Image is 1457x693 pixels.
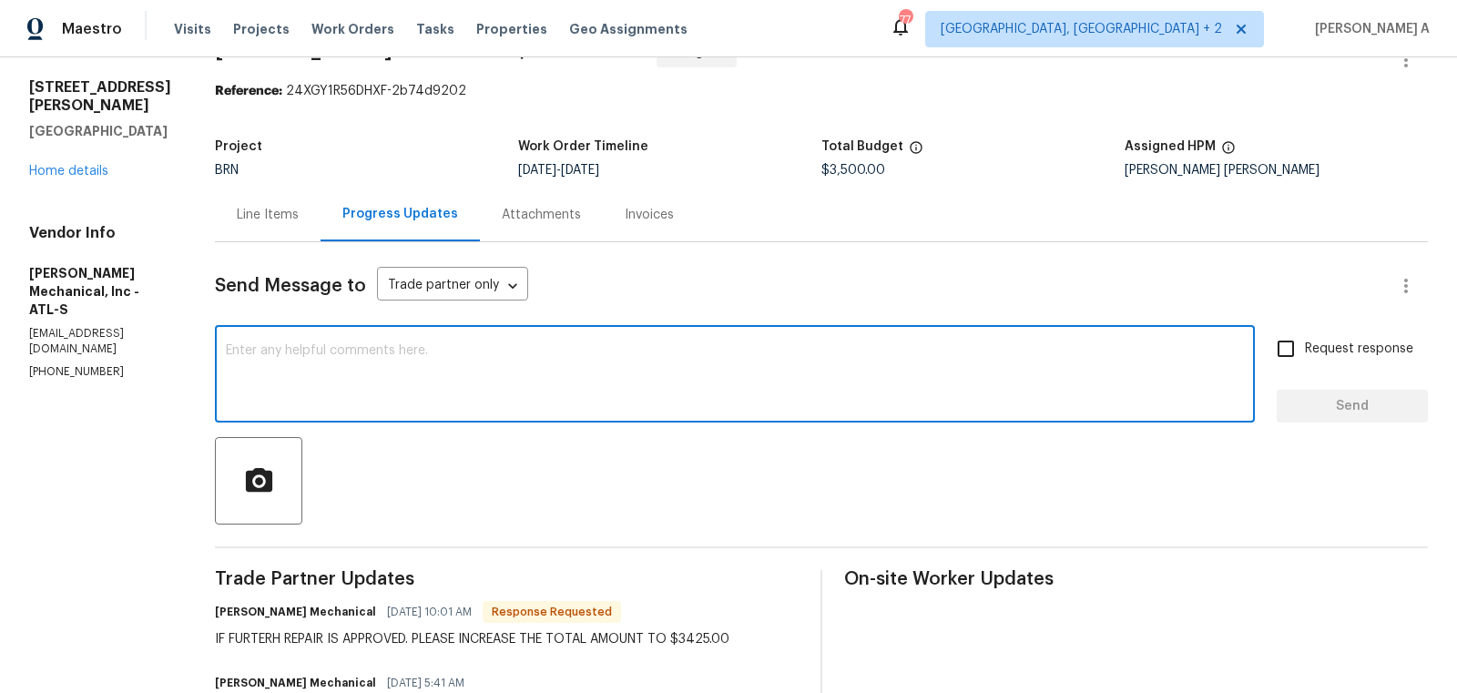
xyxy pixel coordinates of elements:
span: The total cost of line items that have been proposed by Opendoor. This sum includes line items th... [909,140,923,164]
h5: Assigned HPM [1125,140,1216,153]
span: [GEOGRAPHIC_DATA], [GEOGRAPHIC_DATA] + 2 [941,20,1222,38]
div: Line Items [237,206,299,224]
span: [DATE] [518,164,556,177]
h4: Vendor Info [29,224,171,242]
span: Geo Assignments [569,20,688,38]
div: 24XGY1R56DHXF-2b74d9202 [215,82,1428,100]
a: Home details [29,165,108,178]
span: Trade Partner Updates [215,570,799,588]
h6: [PERSON_NAME] Mechanical [215,674,376,692]
span: Maestro [62,20,122,38]
div: 77 [899,11,912,29]
span: Tasks [416,23,454,36]
h6: [PERSON_NAME] Mechanical [215,603,376,621]
span: Send Message to [215,277,366,295]
div: Attachments [502,206,581,224]
span: Projects [233,20,290,38]
p: [PHONE_NUMBER] [29,364,171,380]
div: Progress Updates [342,205,458,223]
span: Properties [476,20,547,38]
h5: Total Budget [821,140,903,153]
span: [DATE] 10:01 AM [387,603,472,621]
span: [PERSON_NAME] A [1308,20,1430,38]
span: [DATE] 5:41 AM [387,674,464,692]
span: Response Requested [484,603,619,621]
span: Visits [174,20,211,38]
b: Reference: [215,85,282,97]
span: On-site Worker Updates [844,570,1428,588]
div: [PERSON_NAME] [PERSON_NAME] [1125,164,1428,177]
h5: Work Order Timeline [518,140,648,153]
div: Invoices [625,206,674,224]
h5: Project [215,140,262,153]
div: IF FURTERH REPAIR IS APPROVED. PLEASE INCREASE THE TOTAL AMOUNT TO $3425.00 [215,630,729,648]
span: [PERSON_NAME] Mechanical, Inc - ATL-S [215,38,642,60]
span: BRN [215,164,239,177]
span: [DATE] [561,164,599,177]
h2: [STREET_ADDRESS][PERSON_NAME] [29,78,171,115]
span: Request response [1305,340,1413,359]
h5: [GEOGRAPHIC_DATA] [29,122,171,140]
span: $3,500.00 [821,164,885,177]
h5: [PERSON_NAME] Mechanical, Inc - ATL-S [29,264,171,319]
p: [EMAIL_ADDRESS][DOMAIN_NAME] [29,326,171,357]
div: Trade partner only [377,271,528,301]
span: Work Orders [311,20,394,38]
span: - [518,164,599,177]
span: The hpm assigned to this work order. [1221,140,1236,164]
